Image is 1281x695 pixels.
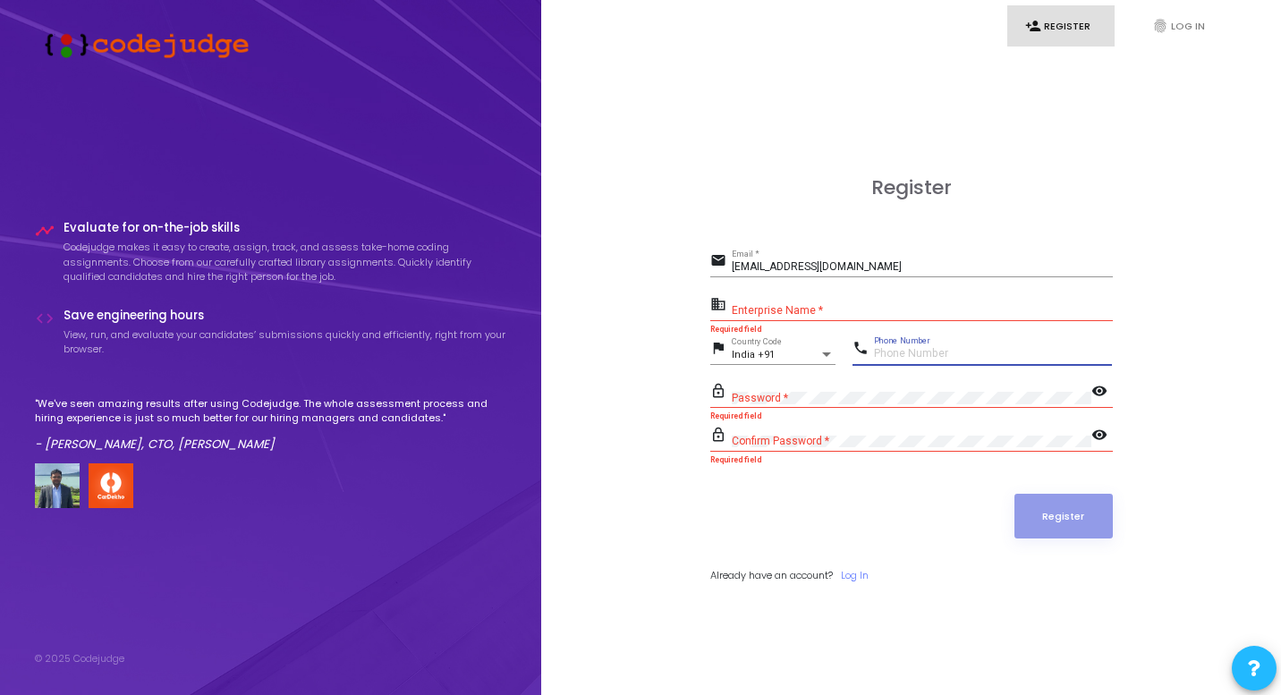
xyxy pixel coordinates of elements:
a: Log In [841,568,869,583]
i: timeline [35,221,55,241]
mat-icon: flag [710,339,732,360]
input: Enterprise Name [732,305,1113,318]
span: India +91 [732,349,775,360]
a: fingerprintLog In [1134,5,1242,47]
i: code [35,309,55,328]
img: company-logo [89,463,133,508]
i: fingerprint [1152,18,1168,34]
div: © 2025 Codejudge [35,651,124,666]
mat-icon: visibility [1091,382,1113,403]
mat-icon: visibility [1091,426,1113,447]
em: - [PERSON_NAME], CTO, [PERSON_NAME] [35,436,275,453]
mat-icon: lock_outline [710,426,732,447]
p: View, run, and evaluate your candidates’ submissions quickly and efficiently, right from your bro... [64,327,507,357]
strong: Required field [710,455,761,464]
a: person_addRegister [1007,5,1115,47]
input: Phone Number [874,348,1112,360]
p: "We've seen amazing results after using Codejudge. The whole assessment process and hiring experi... [35,396,507,426]
mat-icon: email [710,251,732,273]
mat-icon: lock_outline [710,382,732,403]
p: Codejudge makes it easy to create, assign, track, and assess take-home coding assignments. Choose... [64,240,507,284]
img: user image [35,463,80,508]
h4: Evaluate for on-the-job skills [64,221,507,235]
button: Register [1014,494,1113,538]
h4: Save engineering hours [64,309,507,323]
i: person_add [1025,18,1041,34]
h3: Register [710,176,1113,199]
input: Email [732,261,1113,274]
mat-icon: business [710,295,732,317]
mat-icon: phone [853,339,874,360]
strong: Required field [710,325,761,334]
span: Already have an account? [710,568,833,582]
strong: Required field [710,411,761,420]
